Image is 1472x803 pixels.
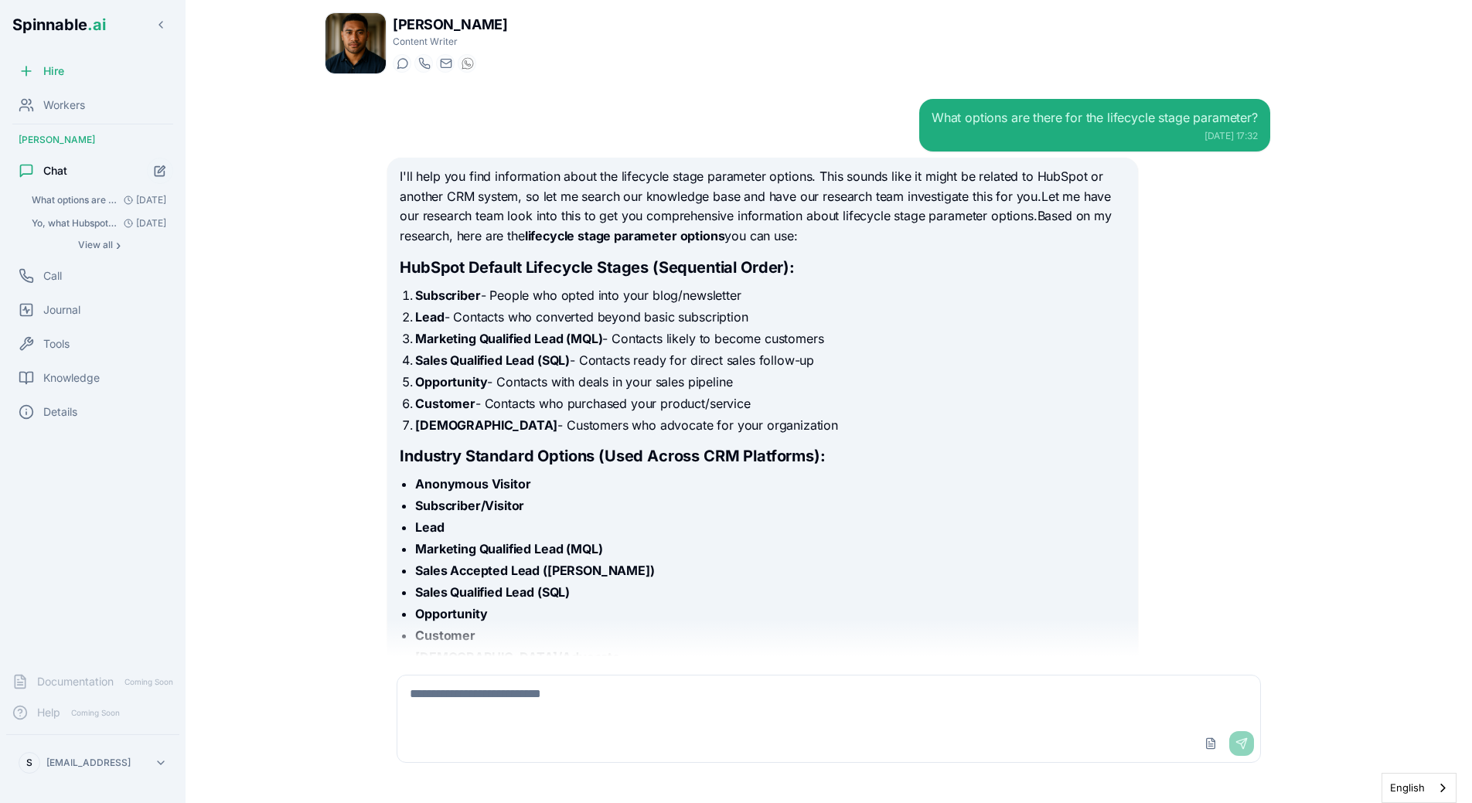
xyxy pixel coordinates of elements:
[415,606,487,621] strong: Opportunity
[37,705,60,720] span: Help
[43,370,100,386] span: Knowledge
[415,286,1125,305] li: - People who opted into your blog/newsletter
[325,13,386,73] img: Axel Tanaka
[118,217,166,230] span: [DATE]
[43,97,85,113] span: Workers
[415,476,530,492] strong: Anonymous Visitor
[43,163,67,179] span: Chat
[400,257,1125,278] h2: HubSpot Default Lifecycle Stages (Sequential Order):
[87,15,106,34] span: .ai
[415,351,1125,369] li: - Contacts ready for direct sales follow-up
[525,228,725,243] strong: lifecycle stage parameter options
[415,309,444,325] strong: Lead
[66,706,124,720] span: Coming Soon
[415,584,570,600] strong: Sales Qualified Lead (SQL)
[43,63,64,79] span: Hire
[400,167,1125,246] p: I'll help you find information about the lifecycle stage parameter options. This sounds like it m...
[393,36,507,48] p: Content Writer
[415,649,620,665] strong: [DEMOGRAPHIC_DATA]/Advocate
[415,519,444,535] strong: Lead
[415,352,570,368] strong: Sales Qualified Lead (SQL)
[25,236,173,254] button: Show all conversations
[415,498,524,513] strong: Subscriber/Visitor
[400,445,1125,467] h2: Industry Standard Options (Used Across CRM Platforms):
[12,15,106,34] span: Spinnable
[415,288,480,303] strong: Subscriber
[25,213,173,234] button: Open conversation: Yo, what Hubspot tools do you have?
[12,747,173,778] button: S[EMAIL_ADDRESS]
[120,675,178,689] span: Coming Soon
[43,302,80,318] span: Journal
[458,54,476,73] button: WhatsApp
[436,54,455,73] button: Send email to axel.tanaka@getspinnable.ai
[415,373,1125,391] li: - Contacts with deals in your sales pipeline
[32,194,118,206] span: What options are there for the lifecycle stage parameter?: I'll help you check 50 contacts with "...
[147,158,173,184] button: Start new chat
[118,194,166,206] span: [DATE]
[415,563,654,578] strong: Sales Accepted Lead ([PERSON_NAME])
[415,331,602,346] strong: Marketing Qualified Lead (MQL)
[932,108,1258,127] div: What options are there for the lifecycle stage parameter?
[415,308,1125,326] li: - Contacts who converted beyond basic subscription
[1382,774,1456,802] a: English
[32,217,118,230] span: Yo, what Hubspot tools do you have?: Great question! Let me get a sample contact from your HubSpo...
[393,14,507,36] h1: [PERSON_NAME]
[43,404,77,420] span: Details
[46,757,131,769] p: [EMAIL_ADDRESS]
[415,396,475,411] strong: Customer
[932,130,1258,142] div: [DATE] 17:32
[415,374,487,390] strong: Opportunity
[415,628,475,643] strong: Customer
[415,416,1125,434] li: - Customers who advocate for your organization
[462,57,474,70] img: WhatsApp
[26,757,32,769] span: S
[415,541,602,556] strong: Marketing Qualified Lead (MQL)
[37,674,114,689] span: Documentation
[43,336,70,352] span: Tools
[116,239,121,251] span: ›
[415,417,557,433] strong: [DEMOGRAPHIC_DATA]
[1382,773,1457,803] aside: Language selected: English
[1382,773,1457,803] div: Language
[43,268,62,284] span: Call
[393,54,411,73] button: Start a chat with Axel Tanaka
[414,54,433,73] button: Start a call with Axel Tanaka
[415,329,1125,348] li: - Contacts likely to become customers
[6,128,179,152] div: [PERSON_NAME]
[25,189,173,211] button: Open conversation: What options are there for the lifecycle stage parameter?
[415,394,1125,413] li: - Contacts who purchased your product/service
[78,239,113,251] span: View all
